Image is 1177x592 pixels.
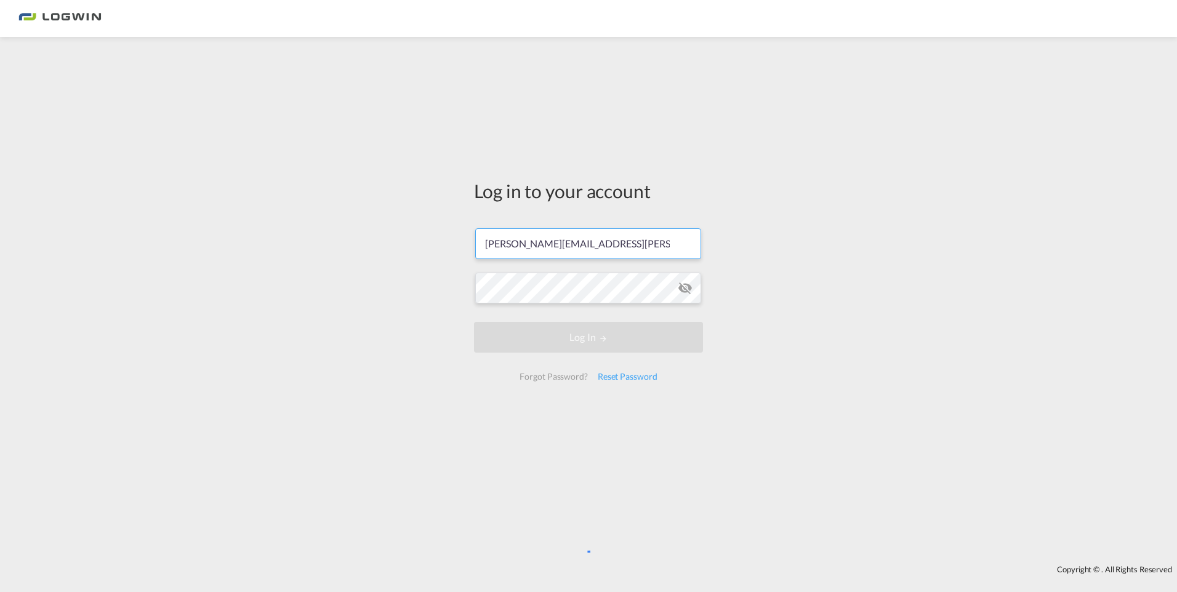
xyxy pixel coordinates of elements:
[515,366,592,388] div: Forgot Password?
[678,281,693,295] md-icon: icon-eye-off
[18,5,102,33] img: bc73a0e0d8c111efacd525e4c8ad7d32.png
[474,322,703,353] button: LOGIN
[474,178,703,204] div: Log in to your account
[475,228,701,259] input: Enter email/phone number
[593,366,662,388] div: Reset Password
